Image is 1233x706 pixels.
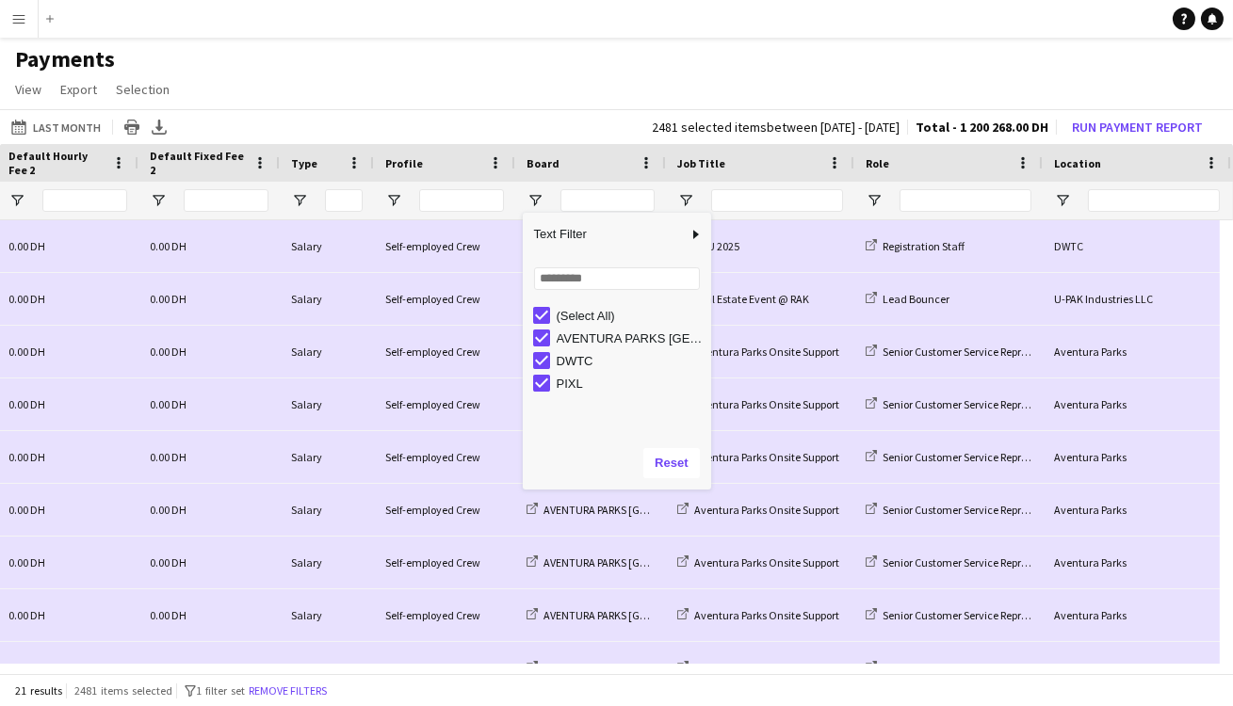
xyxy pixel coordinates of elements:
[527,503,732,517] a: AVENTURA PARKS [GEOGRAPHIC_DATA]
[677,345,839,359] a: Aventura Parks Onsite Support
[1054,156,1101,170] span: Location
[42,189,127,212] input: Default Hourly Fee 2 Filter Input
[385,156,423,170] span: Profile
[108,77,177,102] a: Selection
[1043,273,1231,325] div: U-PAK Industries LLC
[1043,378,1231,430] div: Aventura Parks
[677,661,839,675] a: Aventura Parks Onsite Support
[866,345,1072,359] a: Senior Customer Service Representative
[866,555,1072,570] a: Senior Customer Service Representative
[15,81,41,98] span: View
[543,661,732,675] span: AVENTURA PARKS [GEOGRAPHIC_DATA]
[116,81,170,98] span: Selection
[523,218,689,250] span: Text Filter
[694,661,839,675] span: Aventura Parks Onsite Support
[694,345,839,359] span: Aventura Parks Onsite Support
[374,431,515,483] div: Self-employed Crew
[677,608,839,622] a: Aventura Parks Onsite Support
[138,220,280,272] div: 0.00 DH
[643,448,699,478] button: Reset
[883,292,949,306] span: Lead Bouncer
[866,608,1072,622] a: Senior Customer Service Representative
[291,156,317,170] span: Type
[374,273,515,325] div: Self-employed Crew
[694,608,839,622] span: Aventura Parks Onsite Support
[916,119,1048,136] span: Total - 1 200 268.00 DH
[677,192,694,209] button: Open Filter Menu
[121,116,143,138] app-action-btn: Print
[677,450,839,464] a: Aventura Parks Onsite Support
[325,189,363,212] input: Type Filter Input
[74,683,172,698] span: 2481 items selected
[883,345,1072,359] span: Senior Customer Service Representative
[138,484,280,536] div: 0.00 DH
[8,192,25,209] button: Open Filter Menu
[527,555,732,570] a: AVENTURA PARKS [GEOGRAPHIC_DATA]
[694,239,739,253] span: UPU 2025
[150,192,167,209] button: Open Filter Menu
[280,537,374,588] div: Salary
[1054,192,1071,209] button: Open Filter Menu
[557,354,706,368] div: DWTC
[694,555,839,570] span: Aventura Parks Onsite Support
[711,189,843,212] input: Job Title Filter Input
[523,213,711,489] div: Column Filter
[694,450,839,464] span: Aventura Parks Onsite Support
[543,555,732,570] span: AVENTURA PARKS [GEOGRAPHIC_DATA]
[1043,642,1231,694] div: Aventura Parks
[1043,484,1231,536] div: Aventura Parks
[280,484,374,536] div: Salary
[419,189,504,212] input: Profile Filter Input
[866,239,965,253] a: Registration Staff
[694,397,839,411] span: Aventura Parks Onsite Support
[534,267,700,290] input: Search filter values
[374,589,515,641] div: Self-employed Crew
[280,378,374,430] div: Salary
[866,450,1072,464] a: Senior Customer Service Representative
[1043,326,1231,377] div: Aventura Parks
[694,503,839,517] span: Aventura Parks Onsite Support
[374,642,515,694] div: Self-employed Crew
[560,189,655,212] input: Board Filter Input
[291,192,308,209] button: Open Filter Menu
[883,661,1072,675] span: Senior Customer Service Representative
[374,484,515,536] div: Self-employed Crew
[8,77,49,102] a: View
[527,661,732,675] a: AVENTURA PARKS [GEOGRAPHIC_DATA]
[866,397,1072,411] a: Senior Customer Service Representative
[883,239,965,253] span: Registration Staff
[138,642,280,694] div: 0.00 DH
[677,503,839,517] a: Aventura Parks Onsite Support
[196,683,245,698] span: 1 filter set
[677,156,725,170] span: Job Title
[557,331,706,345] div: AVENTURA PARKS [GEOGRAPHIC_DATA]
[374,378,515,430] div: Self-employed Crew
[138,326,280,377] div: 0.00 DH
[374,220,515,272] div: Self-employed Crew
[652,121,900,134] div: 2481 selected items between [DATE] - [DATE]
[883,397,1072,411] span: Senior Customer Service Representative
[280,326,374,377] div: Salary
[184,189,268,212] input: Default Fixed Fee 2 Filter Input
[883,555,1072,570] span: Senior Customer Service Representative
[677,555,839,570] a: Aventura Parks Onsite Support
[138,273,280,325] div: 0.00 DH
[866,661,1072,675] a: Senior Customer Service Representative
[280,220,374,272] div: Salary
[1088,189,1220,212] input: Location Filter Input
[527,156,560,170] span: Board
[148,116,170,138] app-action-btn: Export XLSX
[280,589,374,641] div: Salary
[1043,589,1231,641] div: Aventura Parks
[374,326,515,377] div: Self-employed Crew
[8,116,105,138] button: Last Month
[53,77,105,102] a: Export
[1043,537,1231,588] div: Aventura Parks
[557,377,706,391] div: PIXL
[866,192,883,209] button: Open Filter Menu
[280,273,374,325] div: Salary
[543,503,732,517] span: AVENTURA PARKS [GEOGRAPHIC_DATA]
[677,397,839,411] a: Aventura Parks Onsite Support
[883,450,1072,464] span: Senior Customer Service Representative
[245,681,331,701] button: Remove filters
